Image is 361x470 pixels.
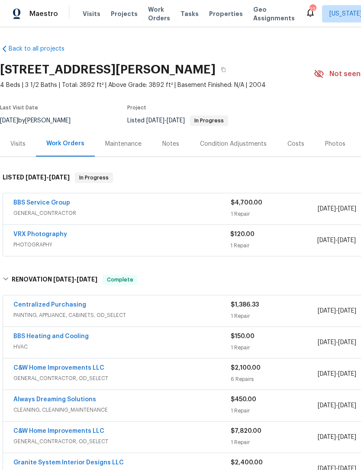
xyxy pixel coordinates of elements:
span: $120.00 [230,231,255,237]
span: HVAC [13,342,231,351]
span: Complete [103,275,137,284]
span: - [318,307,356,315]
span: [DATE] [318,434,336,440]
h6: RENOVATION [12,275,97,285]
div: 1 Repair [231,438,318,447]
span: In Progress [76,173,112,182]
div: Maintenance [105,140,142,148]
div: Notes [162,140,179,148]
span: CLEANING, CLEANING_MAINTENANCE [13,406,231,414]
div: 1 Repair [231,343,318,352]
a: VRX Photography [13,231,67,237]
a: BBS Heating and Cooling [13,333,89,339]
h6: LISTED [3,173,70,183]
div: Costs [287,140,304,148]
span: Tasks [180,11,199,17]
span: Visits [83,10,100,18]
a: Granite System Interior Designs LLC [13,460,124,466]
span: [DATE] [318,206,336,212]
span: [DATE] [318,371,336,377]
div: Work Orders [46,139,84,148]
span: $4,700.00 [231,200,262,206]
span: [DATE] [53,276,74,282]
span: [DATE] [318,308,336,314]
a: Always Dreaming Solutions [13,396,96,403]
span: - [317,236,356,245]
span: Project [127,105,146,110]
span: Properties [209,10,243,18]
span: Listed [127,118,228,124]
span: [DATE] [338,371,356,377]
span: Maestro [29,10,58,18]
span: [DATE] [318,339,336,345]
div: Photos [325,140,345,148]
div: Condition Adjustments [200,140,267,148]
span: [DATE] [338,308,356,314]
span: [DATE] [146,118,164,124]
span: Work Orders [148,5,170,22]
span: [DATE] [26,174,46,180]
div: 6 Repairs [231,375,318,384]
span: [DATE] [338,237,356,243]
span: [DATE] [318,403,336,409]
a: BBS Service Group [13,200,70,206]
span: [DATE] [317,237,335,243]
span: - [318,205,356,213]
span: $2,400.00 [231,460,263,466]
span: - [26,174,70,180]
button: Copy Address [216,62,231,77]
span: - [318,370,356,378]
span: GENERAL_CONTRACTOR, OD_SELECT [13,437,231,446]
span: Geo Assignments [253,5,295,22]
span: - [318,401,356,410]
span: In Progress [191,118,227,123]
span: [DATE] [338,403,356,409]
span: [DATE] [167,118,185,124]
a: C&W Home Improvements LLC [13,428,104,434]
a: C&W Home Improvements LLC [13,365,104,371]
div: 1 Repair [231,406,318,415]
span: $450.00 [231,396,256,403]
div: 22 [309,5,316,14]
span: [DATE] [338,434,356,440]
span: GENERAL_CONTRACTOR, OD_SELECT [13,374,231,383]
div: 1 Repair [231,210,318,218]
span: - [53,276,97,282]
div: Visits [10,140,26,148]
span: Projects [111,10,138,18]
div: 1 Repair [230,241,317,250]
span: [DATE] [49,174,70,180]
span: $7,820.00 [231,428,261,434]
span: GENERAL_CONTRACTOR [13,209,231,217]
span: PHOTOGRAPHY [13,240,230,249]
span: [DATE] [338,339,356,345]
span: $1,386.33 [231,302,259,308]
span: - [146,118,185,124]
a: Centralized Purchasing [13,302,86,308]
span: $2,100.00 [231,365,261,371]
div: 1 Repair [231,312,318,320]
span: [DATE] [338,206,356,212]
span: - [318,338,356,347]
span: $150.00 [231,333,255,339]
span: PAINTING, APPLIANCE, CABINETS, OD_SELECT [13,311,231,320]
span: - [318,433,356,441]
span: [DATE] [77,276,97,282]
